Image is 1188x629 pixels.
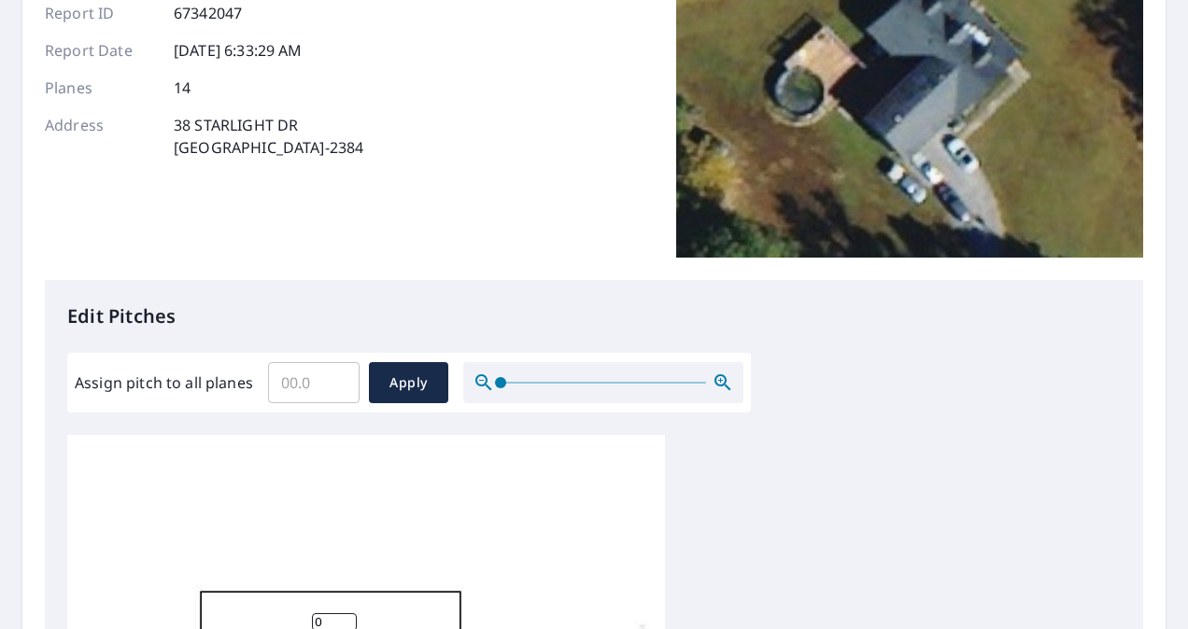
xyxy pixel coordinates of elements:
[174,77,191,99] p: 14
[75,371,253,394] label: Assign pitch to all planes
[45,114,157,159] p: Address
[369,362,448,403] button: Apply
[174,2,242,24] p: 67342047
[174,39,303,62] p: [DATE] 6:33:29 AM
[268,356,360,409] input: 00.0
[384,371,433,395] span: Apply
[45,77,157,99] p: Planes
[45,2,157,24] p: Report ID
[67,302,1121,330] p: Edit Pitches
[45,39,157,62] p: Report Date
[174,114,363,159] p: 38 STARLIGHT DR [GEOGRAPHIC_DATA]-2384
